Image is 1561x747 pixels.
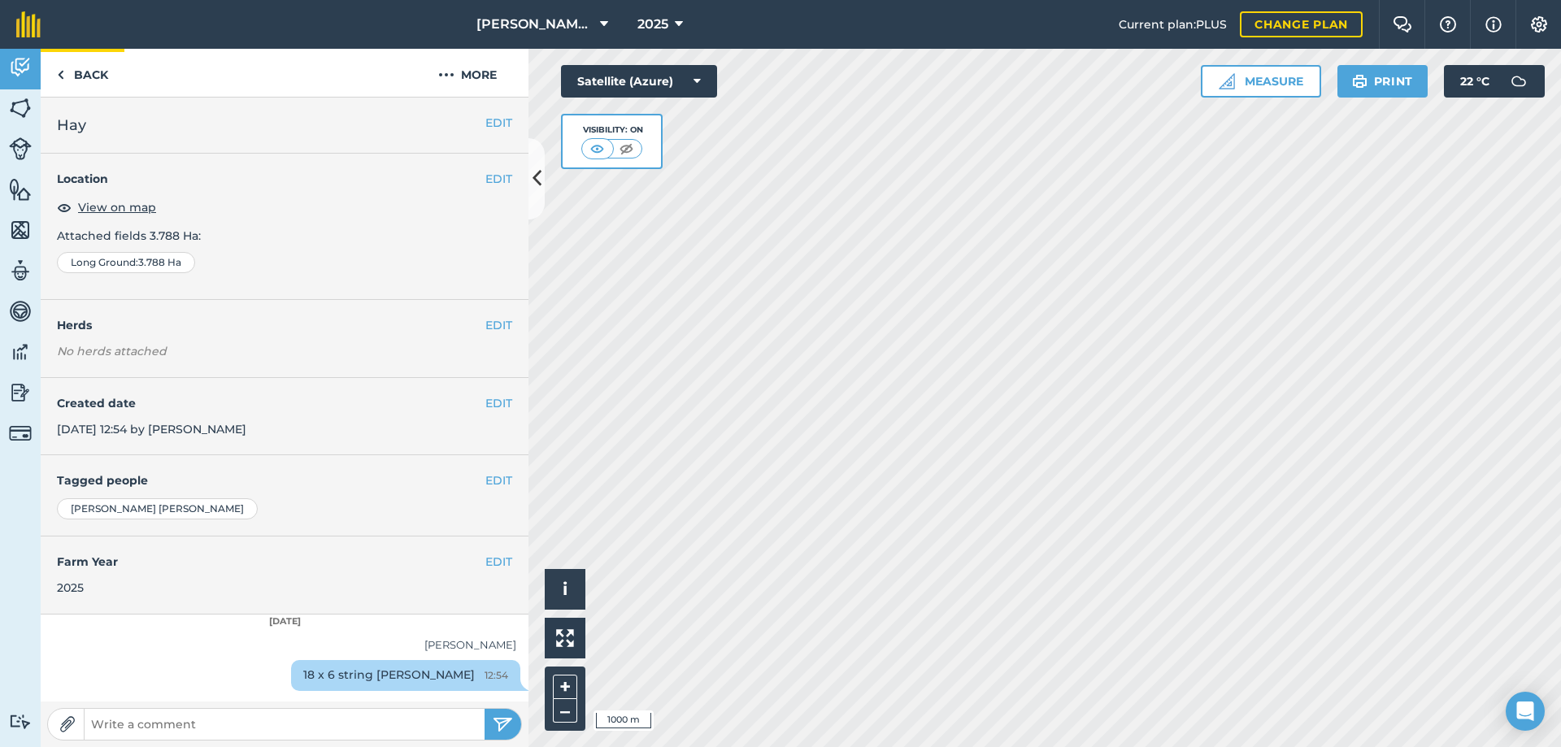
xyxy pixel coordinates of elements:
img: Two speech bubbles overlapping with the left bubble in the forefront [1393,16,1412,33]
button: Print [1337,65,1428,98]
span: 12:54 [485,667,508,684]
div: 18 x 6 string [PERSON_NAME] [291,660,520,691]
img: A question mark icon [1438,16,1458,33]
img: svg+xml;base64,PHN2ZyB4bWxucz0iaHR0cDovL3d3dy53My5vcmcvMjAwMC9zdmciIHdpZHRoPSIxOCIgaGVpZ2h0PSIyNC... [57,198,72,217]
span: i [563,579,567,599]
button: EDIT [485,471,512,489]
button: i [545,569,585,610]
span: 22 ° C [1460,65,1489,98]
img: Paperclip icon [59,716,76,732]
img: A cog icon [1529,16,1549,33]
div: [PERSON_NAME] [PERSON_NAME] [57,498,258,519]
img: svg+xml;base64,PD94bWwgdmVyc2lvbj0iMS4wIiBlbmNvZGluZz0idXRmLTgiPz4KPCEtLSBHZW5lcmF0b3I6IEFkb2JlIE... [1502,65,1535,98]
h4: Tagged people [57,471,512,489]
button: EDIT [485,553,512,571]
h4: Created date [57,394,512,412]
button: – [553,699,577,723]
span: : 3.788 Ha [136,256,181,269]
h4: Farm Year [57,553,512,571]
button: + [553,675,577,699]
img: svg+xml;base64,PD94bWwgdmVyc2lvbj0iMS4wIiBlbmNvZGluZz0idXRmLTgiPz4KPCEtLSBHZW5lcmF0b3I6IEFkb2JlIE... [9,299,32,324]
button: EDIT [485,316,512,334]
img: svg+xml;base64,PD94bWwgdmVyc2lvbj0iMS4wIiBlbmNvZGluZz0idXRmLTgiPz4KPCEtLSBHZW5lcmF0b3I6IEFkb2JlIE... [9,55,32,80]
div: [DATE] 12:54 by [PERSON_NAME] [41,378,528,456]
span: View on map [78,198,156,216]
img: svg+xml;base64,PD94bWwgdmVyc2lvbj0iMS4wIiBlbmNvZGluZz0idXRmLTgiPz4KPCEtLSBHZW5lcmF0b3I6IEFkb2JlIE... [9,340,32,364]
div: [PERSON_NAME] [53,636,516,654]
img: Four arrows, one pointing top left, one top right, one bottom right and the last bottom left [556,629,574,647]
button: EDIT [485,394,512,412]
span: Long Ground [71,256,136,269]
h4: Herds [57,316,528,334]
div: Visibility: On [581,124,643,137]
span: Current plan : PLUS [1119,15,1227,33]
button: View on map [57,198,156,217]
img: svg+xml;base64,PD94bWwgdmVyc2lvbj0iMS4wIiBlbmNvZGluZz0idXRmLTgiPz4KPCEtLSBHZW5lcmF0b3I6IEFkb2JlIE... [9,380,32,405]
h4: Location [57,170,512,188]
button: Measure [1201,65,1321,98]
img: svg+xml;base64,PHN2ZyB4bWxucz0iaHR0cDovL3d3dy53My5vcmcvMjAwMC9zdmciIHdpZHRoPSI1NiIgaGVpZ2h0PSI2MC... [9,96,32,120]
button: 22 °C [1444,65,1545,98]
input: Write a comment [85,713,485,736]
em: No herds attached [57,342,528,360]
h2: Hay [57,114,512,137]
img: svg+xml;base64,PHN2ZyB4bWxucz0iaHR0cDovL3d3dy53My5vcmcvMjAwMC9zdmciIHdpZHRoPSI1NiIgaGVpZ2h0PSI2MC... [9,177,32,202]
img: fieldmargin Logo [16,11,41,37]
div: 2025 [57,579,512,597]
a: Back [41,49,124,97]
img: svg+xml;base64,PHN2ZyB4bWxucz0iaHR0cDovL3d3dy53My5vcmcvMjAwMC9zdmciIHdpZHRoPSIxOSIgaGVpZ2h0PSIyNC... [1352,72,1368,91]
img: svg+xml;base64,PD94bWwgdmVyc2lvbj0iMS4wIiBlbmNvZGluZz0idXRmLTgiPz4KPCEtLSBHZW5lcmF0b3I6IEFkb2JlIE... [9,422,32,445]
img: svg+xml;base64,PD94bWwgdmVyc2lvbj0iMS4wIiBlbmNvZGluZz0idXRmLTgiPz4KPCEtLSBHZW5lcmF0b3I6IEFkb2JlIE... [9,258,32,283]
img: svg+xml;base64,PHN2ZyB4bWxucz0iaHR0cDovL3d3dy53My5vcmcvMjAwMC9zdmciIHdpZHRoPSI1MCIgaGVpZ2h0PSI0MC... [616,141,637,157]
img: svg+xml;base64,PHN2ZyB4bWxucz0iaHR0cDovL3d3dy53My5vcmcvMjAwMC9zdmciIHdpZHRoPSI5IiBoZWlnaHQ9IjI0Ii... [57,65,64,85]
img: Ruler icon [1219,73,1235,89]
img: svg+xml;base64,PHN2ZyB4bWxucz0iaHR0cDovL3d3dy53My5vcmcvMjAwMC9zdmciIHdpZHRoPSI1NiIgaGVpZ2h0PSI2MC... [9,218,32,242]
img: svg+xml;base64,PHN2ZyB4bWxucz0iaHR0cDovL3d3dy53My5vcmcvMjAwMC9zdmciIHdpZHRoPSIyNSIgaGVpZ2h0PSIyNC... [493,714,513,734]
span: 2025 [637,15,668,34]
a: Change plan [1240,11,1363,37]
button: More [407,49,528,97]
div: Open Intercom Messenger [1506,692,1545,731]
button: EDIT [485,170,512,188]
img: svg+xml;base64,PHN2ZyB4bWxucz0iaHR0cDovL3d3dy53My5vcmcvMjAwMC9zdmciIHdpZHRoPSIxNyIgaGVpZ2h0PSIxNy... [1485,15,1502,34]
button: Satellite (Azure) [561,65,717,98]
img: svg+xml;base64,PD94bWwgdmVyc2lvbj0iMS4wIiBlbmNvZGluZz0idXRmLTgiPz4KPCEtLSBHZW5lcmF0b3I6IEFkb2JlIE... [9,137,32,160]
span: [PERSON_NAME] Farming Ltd [476,15,594,34]
div: [DATE] [41,615,528,629]
img: svg+xml;base64,PHN2ZyB4bWxucz0iaHR0cDovL3d3dy53My5vcmcvMjAwMC9zdmciIHdpZHRoPSI1MCIgaGVpZ2h0PSI0MC... [587,141,607,157]
img: svg+xml;base64,PD94bWwgdmVyc2lvbj0iMS4wIiBlbmNvZGluZz0idXRmLTgiPz4KPCEtLSBHZW5lcmF0b3I6IEFkb2JlIE... [9,714,32,729]
button: EDIT [485,114,512,132]
p: Attached fields 3.788 Ha : [57,227,512,245]
img: svg+xml;base64,PHN2ZyB4bWxucz0iaHR0cDovL3d3dy53My5vcmcvMjAwMC9zdmciIHdpZHRoPSIyMCIgaGVpZ2h0PSIyNC... [438,65,454,85]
